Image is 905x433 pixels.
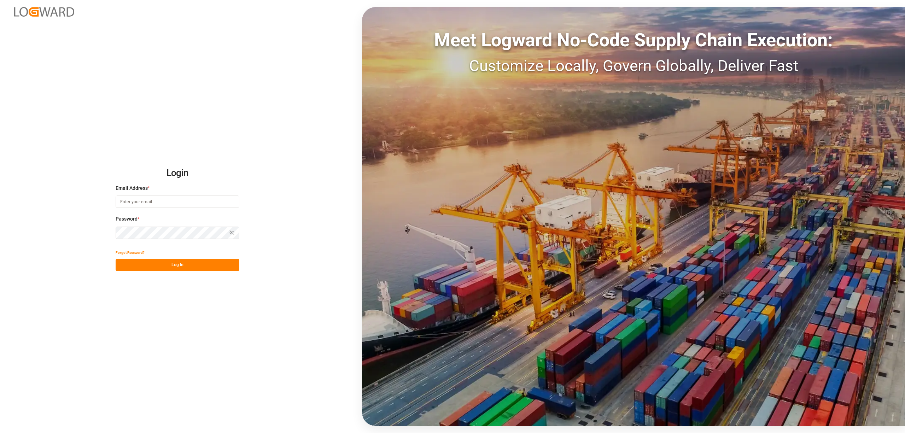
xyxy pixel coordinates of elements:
span: Email Address [116,185,148,192]
button: Log In [116,259,239,271]
img: Logward_new_orange.png [14,7,74,17]
div: Meet Logward No-Code Supply Chain Execution: [362,27,905,54]
input: Enter your email [116,195,239,208]
div: Customize Locally, Govern Globally, Deliver Fast [362,54,905,77]
button: Forgot Password? [116,246,145,259]
h2: Login [116,162,239,185]
span: Password [116,215,138,223]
